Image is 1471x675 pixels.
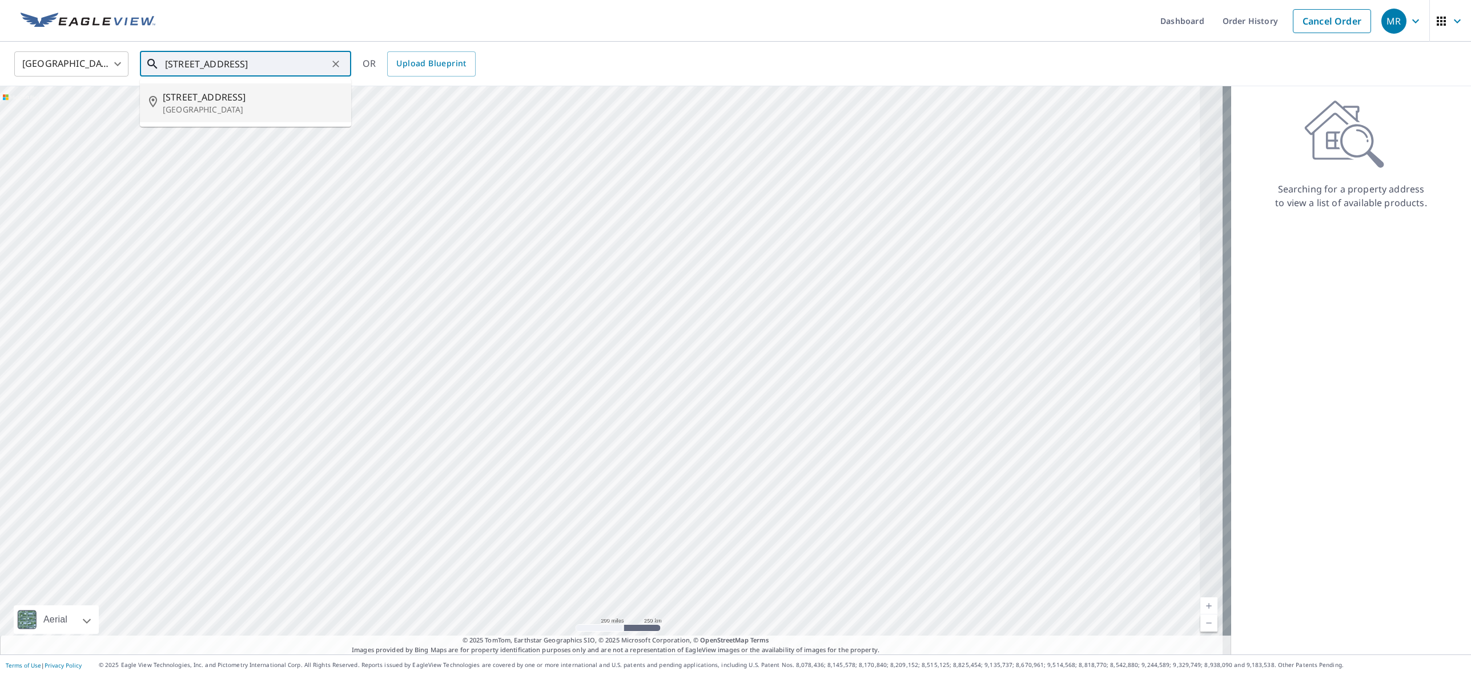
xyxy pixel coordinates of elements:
[387,51,475,77] a: Upload Blueprint
[99,661,1465,669] p: © 2025 Eagle View Technologies, Inc. and Pictometry International Corp. All Rights Reserved. Repo...
[21,13,155,30] img: EV Logo
[6,662,82,669] p: |
[750,636,769,644] a: Terms
[1200,597,1217,614] a: Current Level 5, Zoom In
[163,90,342,104] span: [STREET_ADDRESS]
[1293,9,1371,33] a: Cancel Order
[6,661,41,669] a: Terms of Use
[363,51,476,77] div: OR
[1275,182,1428,210] p: Searching for a property address to view a list of available products.
[700,636,748,644] a: OpenStreetMap
[45,661,82,669] a: Privacy Policy
[1381,9,1406,34] div: MR
[165,48,328,80] input: Search by address or latitude-longitude
[463,636,769,645] span: © 2025 TomTom, Earthstar Geographics SIO, © 2025 Microsoft Corporation, ©
[14,605,99,634] div: Aerial
[40,605,71,634] div: Aerial
[396,57,466,71] span: Upload Blueprint
[1200,614,1217,632] a: Current Level 5, Zoom Out
[163,104,342,115] p: [GEOGRAPHIC_DATA]
[328,56,344,72] button: Clear
[14,48,128,80] div: [GEOGRAPHIC_DATA]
